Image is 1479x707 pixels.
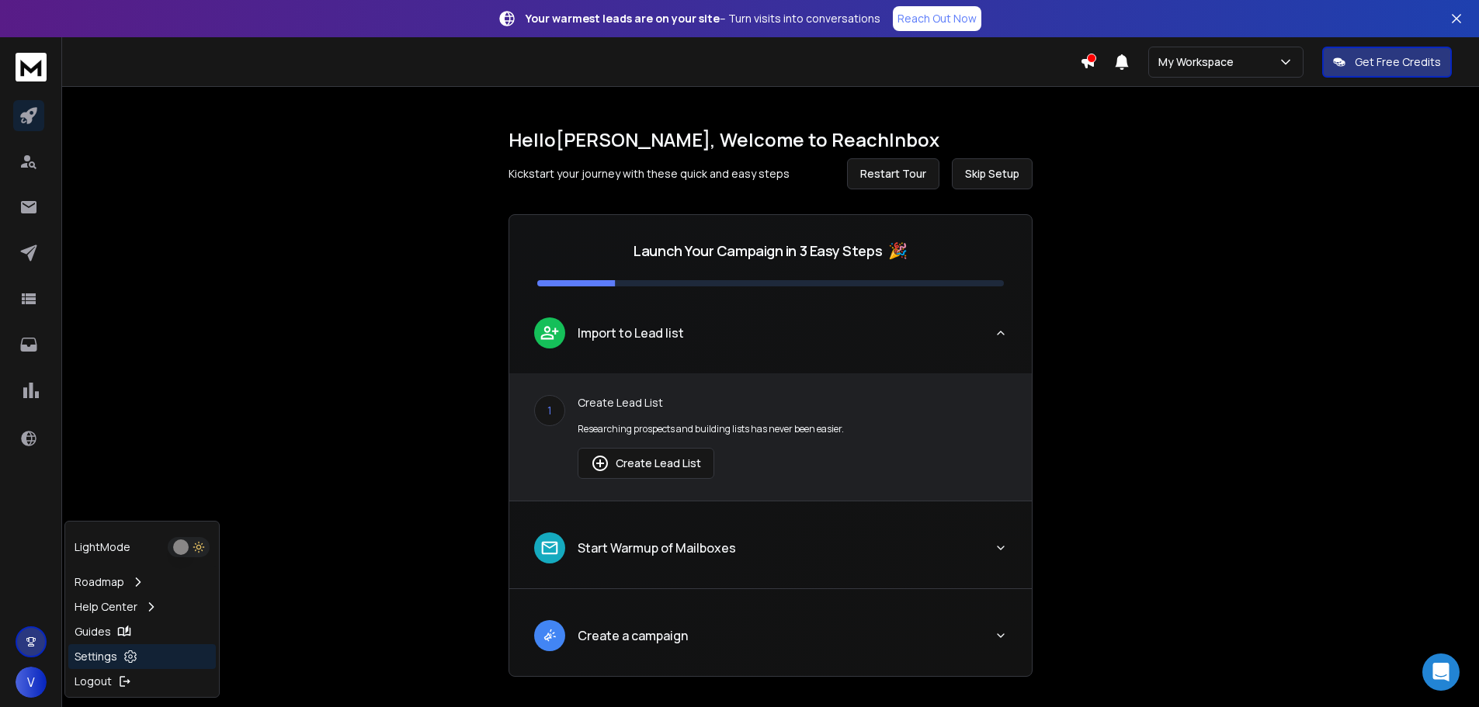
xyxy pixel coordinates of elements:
span: Skip Setup [965,166,1019,182]
button: V [16,667,47,698]
strong: Your warmest leads are on your site [526,11,720,26]
img: lead [540,538,560,558]
p: Get Free Credits [1355,54,1441,70]
p: Start Warmup of Mailboxes [578,539,736,557]
button: Skip Setup [952,158,1033,189]
p: Kickstart your journey with these quick and easy steps [509,166,790,182]
a: Reach Out Now [893,6,981,31]
img: lead [540,626,560,645]
button: leadImport to Lead list [509,305,1032,373]
p: Reach Out Now [897,11,977,26]
a: Guides [68,619,216,644]
p: Import to Lead list [578,324,684,342]
img: logo [16,53,47,81]
p: Roadmap [75,574,124,590]
button: Get Free Credits [1322,47,1452,78]
a: Settings [68,644,216,669]
p: My Workspace [1158,54,1240,70]
p: Light Mode [75,539,130,555]
span: 🎉 [888,240,908,262]
img: lead [591,454,609,473]
button: leadStart Warmup of Mailboxes [509,520,1032,588]
button: Create Lead List [578,448,714,479]
button: Restart Tour [847,158,939,189]
p: Create Lead List [578,395,1007,411]
img: lead [540,323,560,342]
a: Help Center [68,594,216,619]
div: 1 [534,395,565,426]
div: leadImport to Lead list [509,373,1032,501]
button: leadCreate a campaign [509,608,1032,676]
p: Guides [75,624,111,639]
p: Launch Your Campaign in 3 Easy Steps [634,240,882,262]
p: Settings [75,649,117,664]
p: Researching prospects and building lists has never been easier. [578,423,1007,435]
a: Roadmap [68,570,216,594]
div: Open Intercom Messenger [1422,653,1460,691]
p: Logout [75,674,112,689]
p: Create a campaign [578,626,688,645]
p: – Turn visits into conversations [526,11,880,26]
h1: Hello [PERSON_NAME] , Welcome to ReachInbox [509,127,1033,152]
p: Help Center [75,599,137,615]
